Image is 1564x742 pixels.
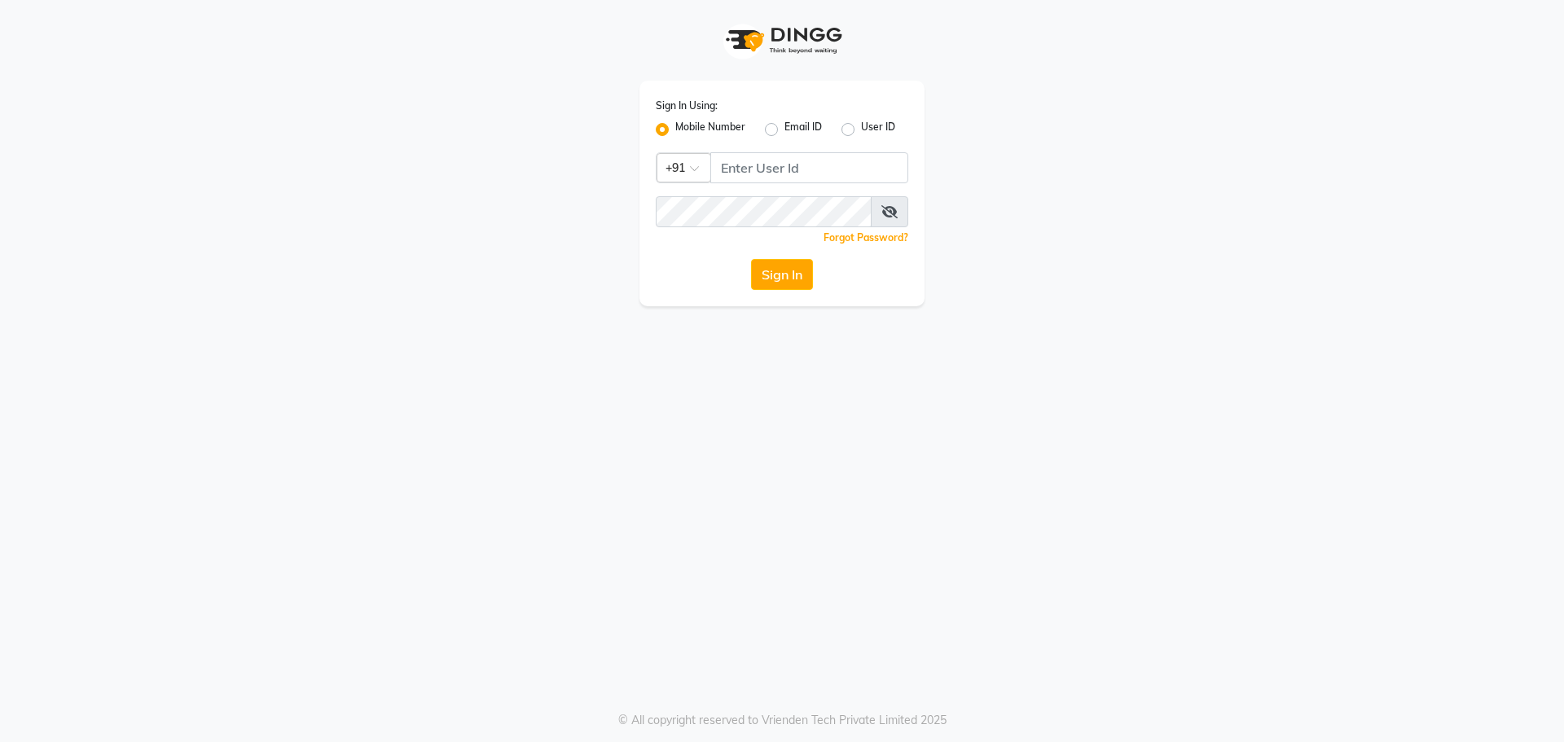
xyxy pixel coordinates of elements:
button: Sign In [751,259,813,290]
label: User ID [861,120,895,139]
label: Mobile Number [675,120,745,139]
label: Sign In Using: [656,99,718,113]
a: Forgot Password? [824,231,908,244]
input: Username [710,152,908,183]
label: Email ID [784,120,822,139]
img: logo1.svg [717,16,847,64]
input: Username [656,196,872,227]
